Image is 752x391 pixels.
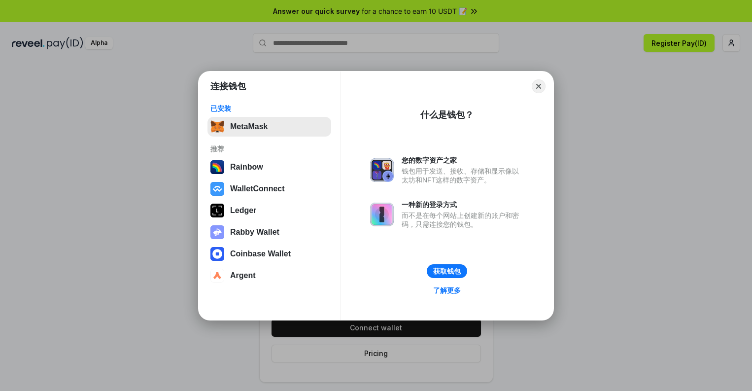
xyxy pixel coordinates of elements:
div: Rainbow [230,163,263,172]
div: 一种新的登录方式 [402,200,524,209]
div: 获取钱包 [433,267,461,276]
button: Rabby Wallet [207,222,331,242]
div: 您的数字资产之家 [402,156,524,165]
button: MetaMask [207,117,331,137]
div: 推荐 [210,144,328,153]
button: 获取钱包 [427,264,467,278]
button: Coinbase Wallet [207,244,331,264]
button: Argent [207,266,331,285]
img: svg+xml,%3Csvg%20width%3D%22120%22%20height%3D%22120%22%20viewBox%3D%220%200%20120%20120%22%20fil... [210,160,224,174]
div: 什么是钱包？ [420,109,474,121]
img: svg+xml,%3Csvg%20xmlns%3D%22http%3A%2F%2Fwww.w3.org%2F2000%2Fsvg%22%20width%3D%2228%22%20height%3... [210,204,224,217]
button: Close [532,79,546,93]
img: svg+xml,%3Csvg%20width%3D%2228%22%20height%3D%2228%22%20viewBox%3D%220%200%2028%2028%22%20fill%3D... [210,182,224,196]
div: MetaMask [230,122,268,131]
div: Rabby Wallet [230,228,279,237]
img: svg+xml,%3Csvg%20xmlns%3D%22http%3A%2F%2Fwww.w3.org%2F2000%2Fsvg%22%20fill%3D%22none%22%20viewBox... [370,158,394,182]
img: svg+xml,%3Csvg%20xmlns%3D%22http%3A%2F%2Fwww.w3.org%2F2000%2Fsvg%22%20fill%3D%22none%22%20viewBox... [370,203,394,226]
img: svg+xml,%3Csvg%20width%3D%2228%22%20height%3D%2228%22%20viewBox%3D%220%200%2028%2028%22%20fill%3D... [210,247,224,261]
h1: 连接钱包 [210,80,246,92]
img: svg+xml,%3Csvg%20width%3D%2228%22%20height%3D%2228%22%20viewBox%3D%220%200%2028%2028%22%20fill%3D... [210,269,224,283]
div: 了解更多 [433,286,461,295]
div: 已安装 [210,104,328,113]
button: WalletConnect [207,179,331,199]
div: Argent [230,271,256,280]
div: Coinbase Wallet [230,249,291,258]
div: Ledger [230,206,256,215]
img: svg+xml,%3Csvg%20xmlns%3D%22http%3A%2F%2Fwww.w3.org%2F2000%2Fsvg%22%20fill%3D%22none%22%20viewBox... [210,225,224,239]
button: Ledger [207,201,331,220]
div: WalletConnect [230,184,285,193]
div: 而不是在每个网站上创建新的账户和密码，只需连接您的钱包。 [402,211,524,229]
a: 了解更多 [427,284,467,297]
img: svg+xml,%3Csvg%20fill%3D%22none%22%20height%3D%2233%22%20viewBox%3D%220%200%2035%2033%22%20width%... [210,120,224,134]
button: Rainbow [207,157,331,177]
div: 钱包用于发送、接收、存储和显示像以太坊和NFT这样的数字资产。 [402,167,524,184]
